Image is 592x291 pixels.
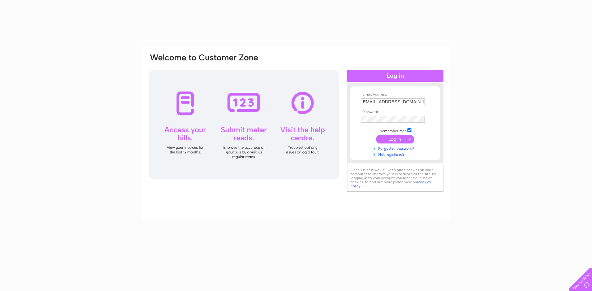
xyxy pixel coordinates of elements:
input: Submit [376,135,414,143]
th: Password: [359,110,431,114]
a: Forgotten password? [361,145,431,151]
a: cookies policy [351,180,431,188]
th: Email Address: [359,92,431,97]
div: Clear Business would like to place cookies on your computer to improve your experience of the sit... [347,165,443,192]
td: Remember me? [359,127,431,134]
a: Not registered? [361,151,431,157]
